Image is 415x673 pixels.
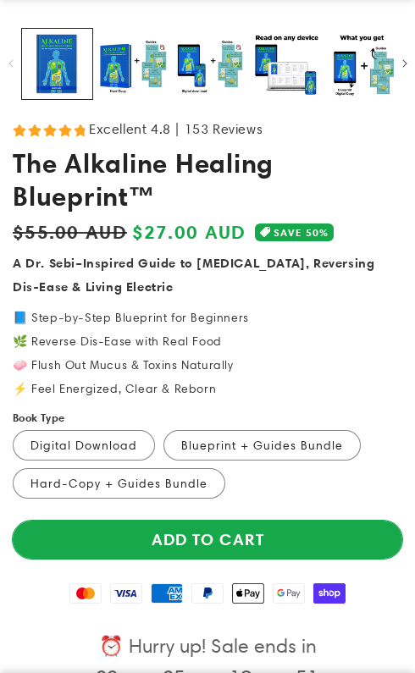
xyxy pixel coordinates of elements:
[13,468,225,499] label: Hard-Copy + Guides Bundle
[13,218,127,245] s: $55.00 AUD
[13,430,155,461] label: Digital Download
[327,29,397,99] button: Load image 5 in gallery view
[163,430,361,461] label: Blueprint + Guides Bundle
[13,410,65,427] label: Book Type
[13,255,374,295] strong: A Dr. Sebi–Inspired Guide to [MEDICAL_DATA], Reversing Dis-Ease & Living Electric
[13,312,402,394] p: 📘 Step-by-Step Blueprint for Beginners 🌿 Reverse Dis-Ease with Real Food 🧼 Flush Out Mucus & Toxi...
[89,118,263,142] span: Excellent 4.8 | 153 Reviews
[13,147,402,213] h1: The Alkaline Healing Blueprint™
[98,29,169,99] button: Load image 2 in gallery view
[274,223,329,241] span: SAVE 50%
[13,521,402,559] button: Add to cart
[394,45,415,82] button: Slide right
[174,29,245,99] button: Load image 3 in gallery view
[22,29,92,99] button: Load image 1 in gallery view
[132,218,246,246] span: $27.00 AUD
[251,29,321,99] button: Load image 4 in gallery view
[30,634,385,659] div: ⏰ Hurry up! Sale ends in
